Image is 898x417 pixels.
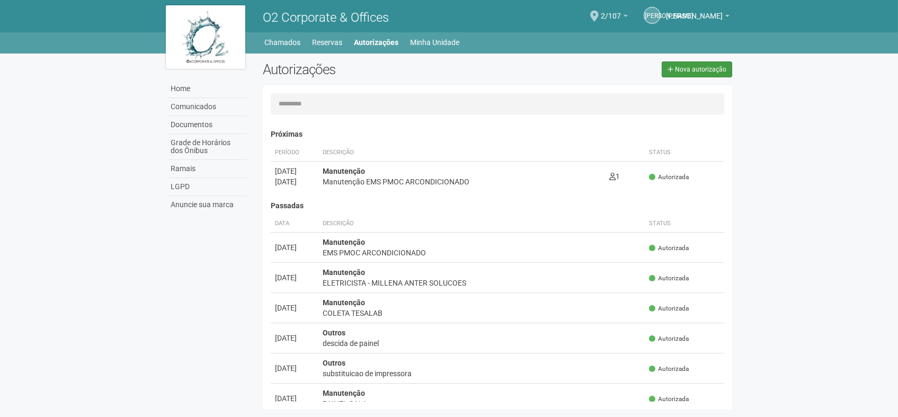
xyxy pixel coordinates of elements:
div: [DATE] [275,333,314,343]
a: Comunicados [168,98,247,116]
span: Autorizada [649,395,689,404]
div: COLETA TESALAB [323,308,641,318]
div: [DATE] [275,303,314,313]
strong: Manutenção [323,167,365,175]
span: 1 [609,172,620,181]
a: Autorizações [354,35,399,50]
div: [DATE] [275,176,314,187]
a: Minha Unidade [411,35,460,50]
span: Juliana Oliveira [666,2,723,20]
span: Autorizada [649,274,689,283]
span: Autorizada [649,365,689,374]
strong: Outros [323,359,345,367]
div: [DATE] [275,272,314,283]
a: Documentos [168,116,247,134]
div: descida de painel [323,338,641,349]
strong: Outros [323,329,345,337]
div: [DATE] [275,363,314,374]
th: Status [645,144,724,162]
span: Autorizada [649,244,689,253]
img: logo.jpg [166,5,245,69]
span: Autorizada [649,173,689,182]
span: Autorizada [649,304,689,313]
a: Chamados [265,35,301,50]
span: Nova autorização [675,66,726,73]
span: O2 Corporate & Offices [263,10,389,25]
th: Período [271,144,318,162]
a: Anuncie sua marca [168,196,247,214]
a: Home [168,80,247,98]
span: Autorizada [649,334,689,343]
h4: Passadas [271,202,725,210]
strong: Manutenção [323,298,365,307]
a: Grade de Horários dos Ônibus [168,134,247,160]
div: EMS PMOC ARCONDICIONADO [323,247,641,258]
h2: Autorizações [263,61,490,77]
th: Descrição [318,144,605,162]
a: Reservas [313,35,343,50]
h4: Próximas [271,130,725,138]
div: PAINEL SALA [323,398,641,409]
div: [DATE] [275,242,314,253]
div: substituicao de impressora [323,368,641,379]
a: Nova autorização [662,61,732,77]
strong: Manutenção [323,238,365,246]
div: [DATE] [275,166,314,176]
a: LGPD [168,178,247,196]
a: [PERSON_NAME] [666,13,730,22]
a: 2/107 [601,13,628,22]
a: Ramais [168,160,247,178]
div: Manutenção EMS PMOC ARCONDICIONADO [323,176,601,187]
div: ELETRICISTA - MILLENA ANTER SOLUCOES [323,278,641,288]
th: Status [645,215,724,233]
span: 2/107 [601,2,621,20]
strong: Manutenção [323,268,365,277]
a: [PERSON_NAME] [644,7,661,24]
strong: Manutenção [323,389,365,397]
th: Data [271,215,318,233]
th: Descrição [318,215,645,233]
div: [DATE] [275,393,314,404]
